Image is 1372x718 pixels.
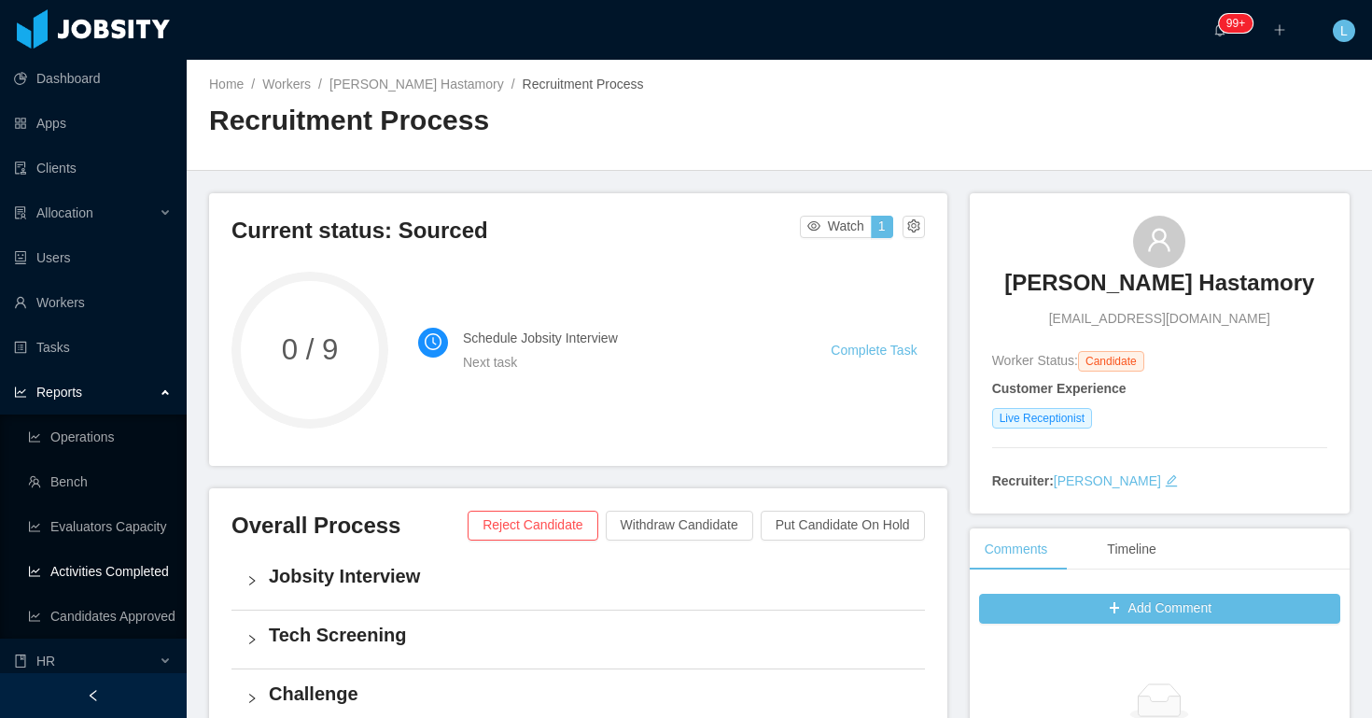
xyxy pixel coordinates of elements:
div: Next task [463,352,786,373]
a: icon: pie-chartDashboard [14,60,172,97]
a: [PERSON_NAME] [1054,473,1161,488]
i: icon: bell [1213,23,1226,36]
i: icon: right [246,575,258,586]
a: icon: profileTasks [14,329,172,366]
a: icon: teamBench [28,463,172,500]
a: icon: robotUsers [14,239,172,276]
button: Reject Candidate [468,511,597,541]
a: icon: appstoreApps [14,105,172,142]
button: icon: setting [903,216,925,238]
i: icon: book [14,655,27,668]
a: icon: line-chartOperations [28,418,172,456]
span: HR [36,654,55,669]
span: Live Receptionist [992,408,1092,429]
span: L [1340,20,1348,42]
button: icon: eyeWatch [800,216,872,238]
h3: Current status: Sourced [231,216,800,246]
span: [EMAIL_ADDRESS][DOMAIN_NAME] [1049,309,1270,329]
i: icon: right [246,693,258,704]
a: Home [209,77,244,92]
span: 0 / 9 [231,335,388,364]
a: icon: auditClients [14,149,172,187]
h2: Recruitment Process [209,102,779,140]
i: icon: clock-circle [425,333,441,350]
i: icon: plus [1273,23,1286,36]
button: icon: plusAdd Comment [979,594,1340,624]
h3: [PERSON_NAME] Hastamory [1004,268,1314,298]
a: icon: line-chartCandidates Approved [28,598,172,635]
h4: Challenge [269,681,910,707]
a: [PERSON_NAME] Hastamory [1004,268,1314,309]
span: Reports [36,385,82,400]
button: 1 [871,216,893,238]
strong: Customer Experience [992,381,1127,396]
i: icon: right [246,634,258,645]
i: icon: line-chart [14,386,27,399]
button: Withdraw Candidate [606,511,753,541]
span: / [511,77,515,92]
a: Complete Task [831,343,917,358]
i: icon: edit [1165,474,1178,487]
h4: Schedule Jobsity Interview [463,328,786,348]
span: Allocation [36,205,93,220]
sup: 2122 [1219,14,1253,33]
a: icon: line-chartActivities Completed [28,553,172,590]
span: / [318,77,322,92]
a: Workers [262,77,311,92]
h4: Jobsity Interview [269,563,910,589]
div: Comments [970,528,1063,570]
span: Candidate [1078,351,1144,372]
strong: Recruiter: [992,473,1054,488]
div: icon: rightJobsity Interview [231,552,925,610]
span: Recruitment Process [523,77,644,92]
a: icon: userWorkers [14,284,172,321]
span: Worker Status: [992,353,1078,368]
a: icon: line-chartEvaluators Capacity [28,508,172,545]
i: icon: user [1146,227,1172,253]
i: icon: solution [14,206,27,219]
a: [PERSON_NAME] Hastamory [329,77,504,92]
span: / [251,77,255,92]
div: Timeline [1092,528,1170,570]
h3: Overall Process [231,511,468,541]
div: icon: rightTech Screening [231,611,925,669]
button: Put Candidate On Hold [761,511,925,541]
h4: Tech Screening [269,622,910,648]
